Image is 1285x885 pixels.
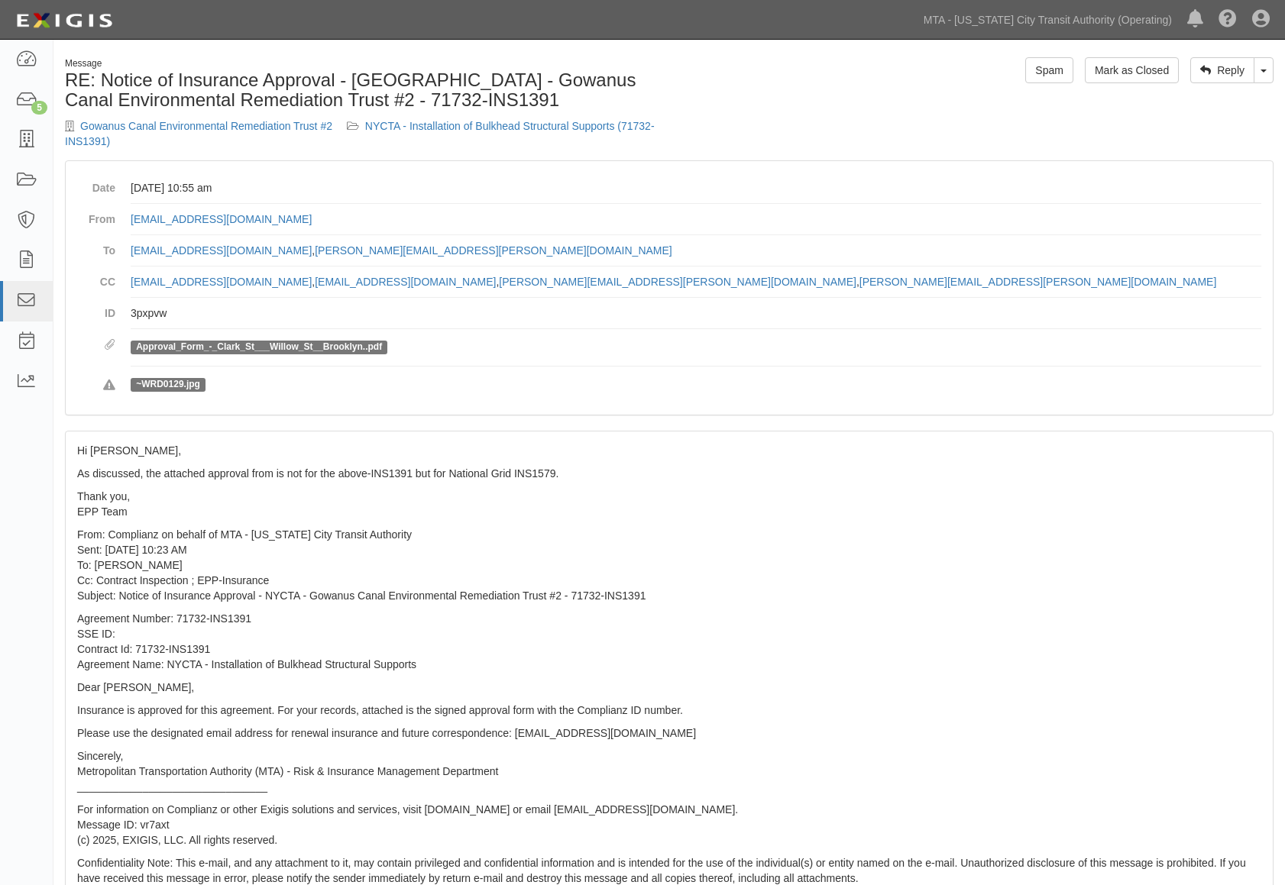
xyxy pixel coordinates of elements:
a: Spam [1025,57,1073,83]
p: As discussed, the attached approval from is not for the above-INS1391 but for National Grid INS1579. [77,466,1261,481]
p: Hi [PERSON_NAME], [77,443,1261,458]
a: [EMAIL_ADDRESS][DOMAIN_NAME] [131,244,312,257]
dt: CC [77,266,115,289]
p: Thank you, EPP Team [77,489,1261,519]
h1: RE: Notice of Insurance Approval - [GEOGRAPHIC_DATA] - Gowanus Canal Environmental Remediation Tr... [65,70,658,111]
a: Reply [1190,57,1254,83]
p: From: Complianz on behalf of MTA - [US_STATE] City Transit Authority Sent: [DATE] 10:23 AM To: [P... [77,527,1261,603]
dd: [DATE] 10:55 am [131,173,1261,204]
dd: , [131,235,1261,266]
dd: , , , [131,266,1261,298]
a: [EMAIL_ADDRESS][DOMAIN_NAME] [315,276,496,288]
dt: ID [77,298,115,321]
a: [PERSON_NAME][EMAIL_ADDRESS][PERSON_NAME][DOMAIN_NAME] [315,244,672,257]
a: Approval_Form_-_Clark_St___Willow_St__Brooklyn..pdf [136,341,382,352]
div: Message [65,57,658,70]
dt: Date [77,173,115,195]
span: ~WRD0129.jpg [131,378,206,392]
i: Help Center - Complianz [1219,11,1237,29]
p: Insurance is approved for this agreement. For your records, attached is the signed approval form ... [77,703,1261,718]
img: Logo [11,7,117,34]
p: Dear [PERSON_NAME], [77,680,1261,695]
a: [PERSON_NAME][EMAIL_ADDRESS][PERSON_NAME][DOMAIN_NAME] [859,276,1217,288]
p: Sincerely, Metropolitan Transportation Authority (MTA) - Risk & Insurance Management Department _... [77,748,1261,794]
dt: From [77,204,115,227]
dd: 3pxpvw [131,298,1261,329]
i: Rejected attachments. These file types are not supported. [103,380,115,391]
a: [EMAIL_ADDRESS][DOMAIN_NAME] [131,213,312,225]
div: 5 [31,101,47,115]
a: [PERSON_NAME][EMAIL_ADDRESS][PERSON_NAME][DOMAIN_NAME] [499,276,856,288]
a: [EMAIL_ADDRESS][DOMAIN_NAME] [131,276,312,288]
dt: To [77,235,115,258]
p: For information on Complianz or other Exigis solutions and services, visit [DOMAIN_NAME] or email... [77,802,1261,848]
a: NYCTA - Installation of Bulkhead Structural Supports (71732-INS1391) [65,120,655,147]
a: Mark as Closed [1085,57,1179,83]
a: Gowanus Canal Environmental Remediation Trust #2 [80,120,332,132]
a: MTA - [US_STATE] City Transit Authority (Operating) [916,5,1180,35]
p: Agreement Number: 71732-INS1391 SSE ID: Contract Id: 71732-INS1391 Agreement Name: NYCTA - Instal... [77,611,1261,672]
i: Attachments [105,340,115,350]
p: Please use the designated email address for renewal insurance and future correspondence: [EMAIL_A... [77,725,1261,741]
